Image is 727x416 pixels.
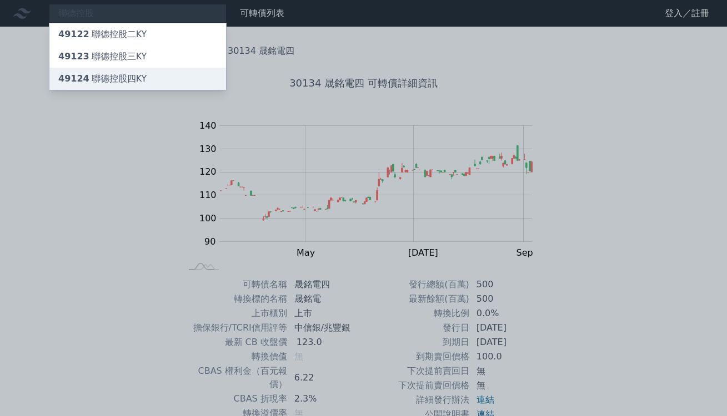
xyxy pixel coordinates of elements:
[49,45,226,68] a: 49123聯德控股三KY
[58,51,89,62] span: 49123
[58,72,147,85] div: 聯德控股四KY
[58,50,147,63] div: 聯德控股三KY
[58,29,89,39] span: 49122
[49,68,226,90] a: 49124聯德控股四KY
[58,73,89,84] span: 49124
[49,23,226,45] a: 49122聯德控股二KY
[58,28,147,41] div: 聯德控股二KY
